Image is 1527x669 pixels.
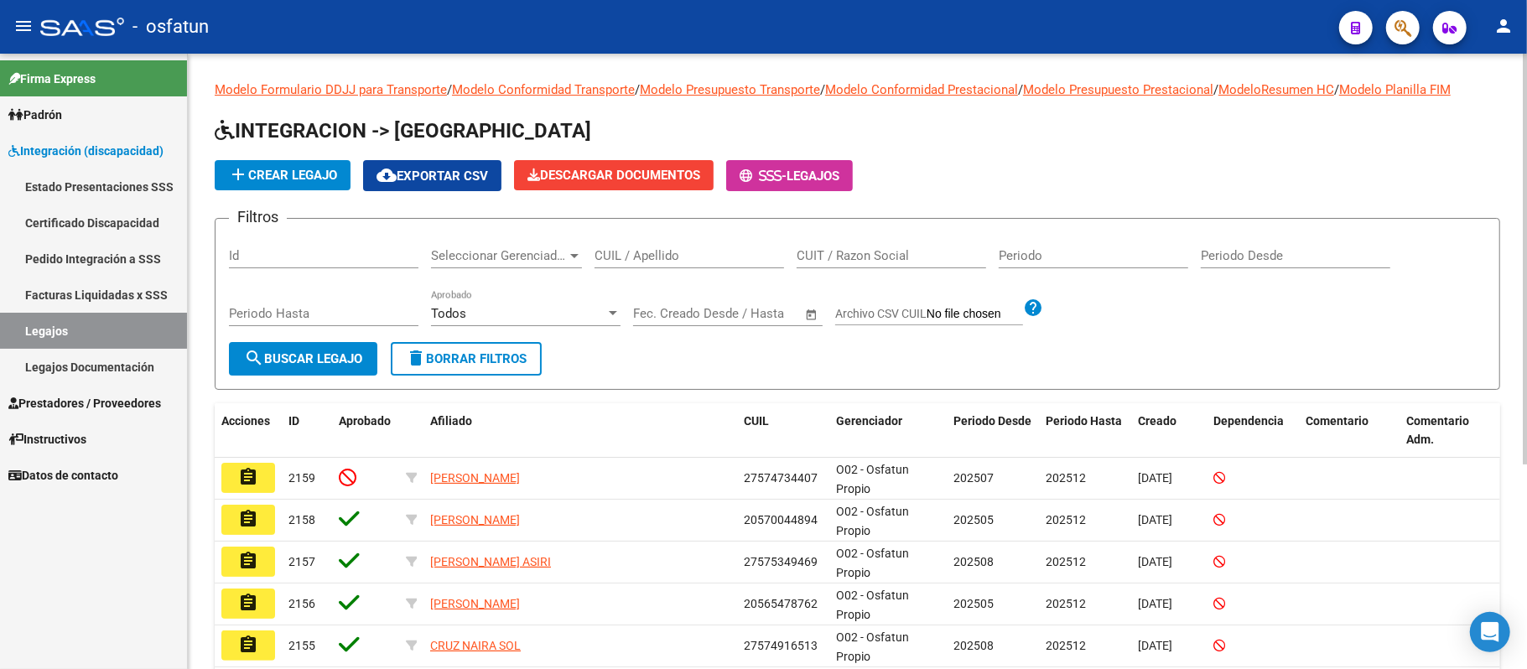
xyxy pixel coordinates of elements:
span: [DATE] [1138,639,1172,652]
span: Padrón [8,106,62,124]
mat-icon: assignment [238,551,258,571]
datatable-header-cell: Periodo Hasta [1039,403,1131,459]
span: - [740,169,787,184]
span: 202512 [1046,639,1086,652]
span: [DATE] [1138,555,1172,568]
datatable-header-cell: ID [282,403,332,459]
mat-icon: help [1023,298,1043,318]
mat-icon: delete [406,348,426,368]
span: Descargar Documentos [527,168,700,183]
span: [PERSON_NAME] ASIRI [430,555,551,568]
span: Comentario Adm. [1406,414,1469,447]
datatable-header-cell: Comentario [1299,403,1400,459]
span: 202505 [953,597,994,610]
span: Prestadores / Proveedores [8,394,161,412]
span: 202512 [1046,555,1086,568]
span: [PERSON_NAME] [430,513,520,526]
mat-icon: cloud_download [377,165,397,185]
span: [PERSON_NAME] [430,471,520,485]
span: 27574916513 [744,639,818,652]
span: 202512 [1046,597,1086,610]
span: Comentario [1306,414,1369,428]
datatable-header-cell: Aprobado [332,403,399,459]
span: 20570044894 [744,513,818,526]
div: Open Intercom Messenger [1470,612,1510,652]
datatable-header-cell: CUIL [737,403,829,459]
span: 202512 [1046,513,1086,526]
datatable-header-cell: Comentario Adm. [1400,403,1500,459]
a: Modelo Conformidad Prestacional [825,82,1018,97]
span: CUIL [744,414,769,428]
span: Legajos [787,169,839,184]
button: Exportar CSV [363,160,501,191]
span: 20565478762 [744,597,818,610]
mat-icon: assignment [238,467,258,487]
mat-icon: assignment [238,635,258,655]
h3: Filtros [229,205,287,229]
span: - osfatun [132,8,209,45]
mat-icon: menu [13,16,34,36]
span: 2158 [288,513,315,526]
span: Periodo Desde [953,414,1031,428]
a: Modelo Presupuesto Transporte [640,82,820,97]
span: 2159 [288,471,315,485]
span: Dependencia [1213,414,1284,428]
a: Modelo Formulario DDJJ para Transporte [215,82,447,97]
button: Descargar Documentos [514,160,714,190]
span: 202505 [953,513,994,526]
input: End date [703,306,784,321]
span: Creado [1138,414,1176,428]
mat-icon: assignment [238,593,258,613]
span: Crear Legajo [228,168,337,183]
span: Acciones [221,414,270,428]
span: 27575349469 [744,555,818,568]
button: Crear Legajo [215,160,351,190]
span: 202508 [953,639,994,652]
span: O02 - Osfatun Propio [836,463,909,495]
span: O02 - Osfatun Propio [836,589,909,621]
mat-icon: search [244,348,264,368]
a: Modelo Conformidad Transporte [452,82,635,97]
mat-icon: assignment [238,509,258,529]
mat-icon: add [228,164,248,184]
a: Modelo Presupuesto Prestacional [1023,82,1213,97]
mat-icon: person [1493,16,1514,36]
span: O02 - Osfatun Propio [836,547,909,579]
span: Firma Express [8,70,96,88]
datatable-header-cell: Dependencia [1207,403,1299,459]
button: Buscar Legajo [229,342,377,376]
span: Archivo CSV CUIL [835,307,927,320]
span: [PERSON_NAME] [430,597,520,610]
span: 202512 [1046,471,1086,485]
span: Todos [431,306,466,321]
span: O02 - Osfatun Propio [836,505,909,537]
span: [DATE] [1138,513,1172,526]
span: 2155 [288,639,315,652]
span: CRUZ NAIRA SOL [430,639,521,652]
input: Start date [633,306,688,321]
span: Aprobado [339,414,391,428]
span: Borrar Filtros [406,351,527,366]
span: 2157 [288,555,315,568]
datatable-header-cell: Creado [1131,403,1207,459]
span: Seleccionar Gerenciador [431,248,567,263]
span: 27574734407 [744,471,818,485]
span: 2156 [288,597,315,610]
button: Borrar Filtros [391,342,542,376]
button: -Legajos [726,160,853,191]
span: [DATE] [1138,597,1172,610]
span: Buscar Legajo [244,351,362,366]
span: Gerenciador [836,414,902,428]
span: Afiliado [430,414,472,428]
button: Open calendar [802,305,822,324]
span: Periodo Hasta [1046,414,1122,428]
span: ID [288,414,299,428]
span: Datos de contacto [8,466,118,485]
span: INTEGRACION -> [GEOGRAPHIC_DATA] [215,119,591,143]
span: Integración (discapacidad) [8,142,164,160]
span: Exportar CSV [377,169,488,184]
datatable-header-cell: Gerenciador [829,403,947,459]
span: 202508 [953,555,994,568]
datatable-header-cell: Acciones [215,403,282,459]
input: Archivo CSV CUIL [927,307,1023,322]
